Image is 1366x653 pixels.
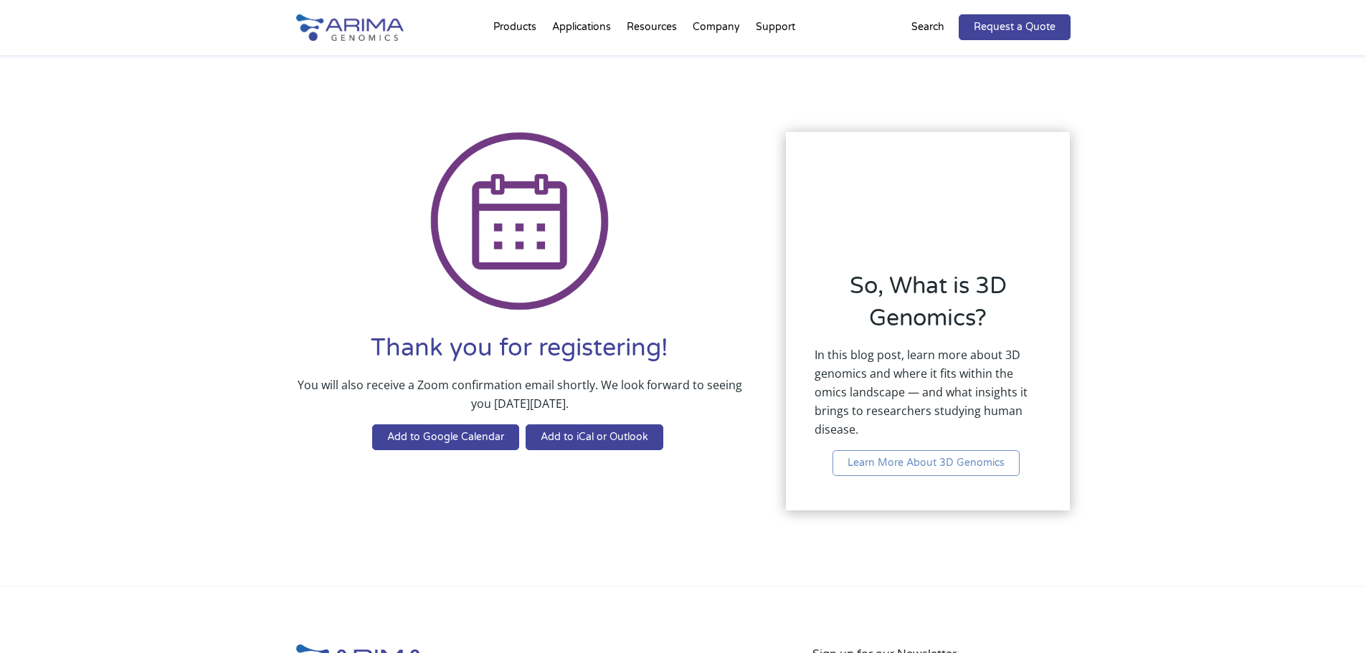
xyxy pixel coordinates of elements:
a: Request a Quote [959,14,1071,40]
img: Icon Calendar [430,132,610,311]
a: Add to iCal or Outlook [526,424,663,450]
a: Add to Google Calendar [372,424,519,450]
h2: So, What is 3D Genomics? [815,270,1041,345]
p: You will also receive a Zoom confirmation email shortly. We look forward to seeing you [DATE][DATE]. [296,376,744,424]
p: In this blog post, learn more about 3D genomics and where it fits within the omics landscape — an... [815,345,1041,450]
h1: Thank you for registering! [296,332,744,376]
a: Learn More About 3D Genomics [833,450,1020,476]
img: Arima-Genomics-logo [296,14,404,41]
p: Search [911,18,944,37]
